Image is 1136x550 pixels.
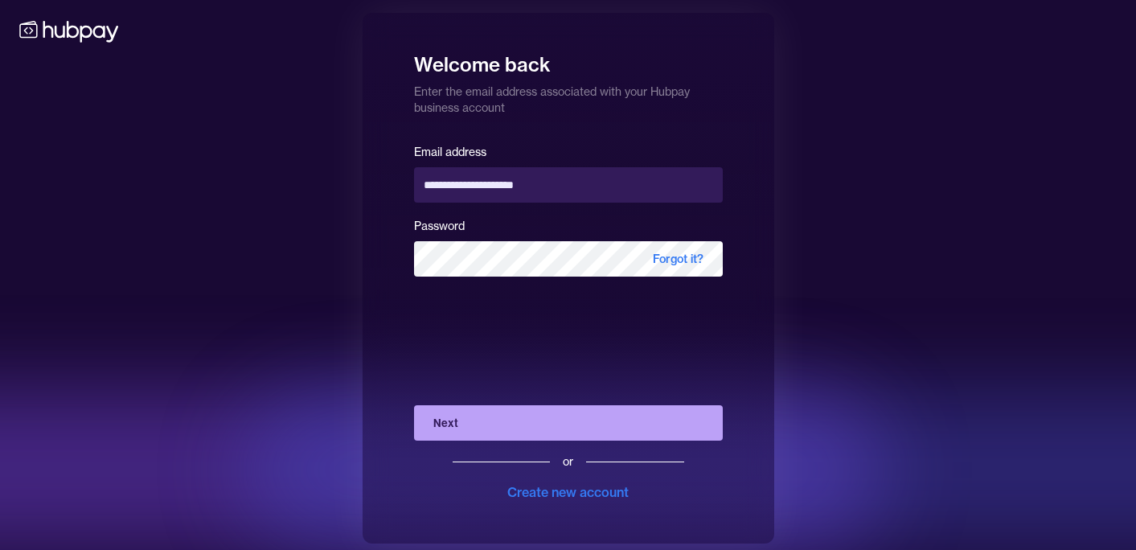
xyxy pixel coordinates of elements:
span: Forgot it? [634,241,723,277]
h1: Welcome back [414,42,723,77]
div: or [563,454,573,470]
div: Create new account [507,482,629,502]
label: Email address [414,145,486,159]
label: Password [414,219,465,233]
button: Next [414,405,723,441]
p: Enter the email address associated with your Hubpay business account [414,77,723,116]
